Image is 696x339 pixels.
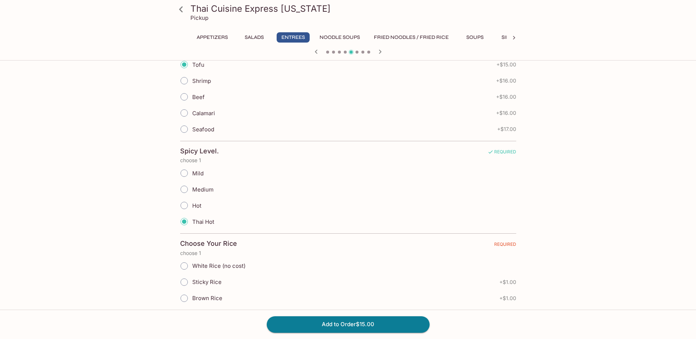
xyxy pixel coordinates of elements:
[192,94,205,101] span: Beef
[496,78,516,84] span: + $16.00
[180,250,516,256] p: choose 1
[370,32,453,43] button: Fried Noodles / Fried Rice
[180,240,237,248] h4: Choose Your Rice
[192,218,214,225] span: Thai Hot
[267,316,430,332] button: Add to Order$15.00
[192,61,204,68] span: Tofu
[193,32,232,43] button: Appetizers
[192,186,214,193] span: Medium
[316,32,364,43] button: Noodle Soups
[192,77,211,84] span: Shrimp
[192,278,222,285] span: Sticky Rice
[192,262,245,269] span: White Rice (no cost)
[277,32,310,43] button: Entrees
[180,147,219,155] h4: Spicy Level.
[499,295,516,301] span: + $1.00
[459,32,492,43] button: Soups
[190,14,208,21] p: Pickup
[499,279,516,285] span: + $1.00
[238,32,271,43] button: Salads
[192,170,204,177] span: Mild
[496,94,516,100] span: + $16.00
[192,110,215,117] span: Calamari
[497,126,516,132] span: + $17.00
[192,202,201,209] span: Hot
[496,110,516,116] span: + $16.00
[496,62,516,68] span: + $15.00
[494,241,516,250] span: REQUIRED
[488,149,516,157] span: REQUIRED
[180,157,516,163] p: choose 1
[190,3,518,14] h3: Thai Cuisine Express [US_STATE]
[192,295,222,302] span: Brown Rice
[192,126,214,133] span: Seafood
[498,32,536,43] button: Side Order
